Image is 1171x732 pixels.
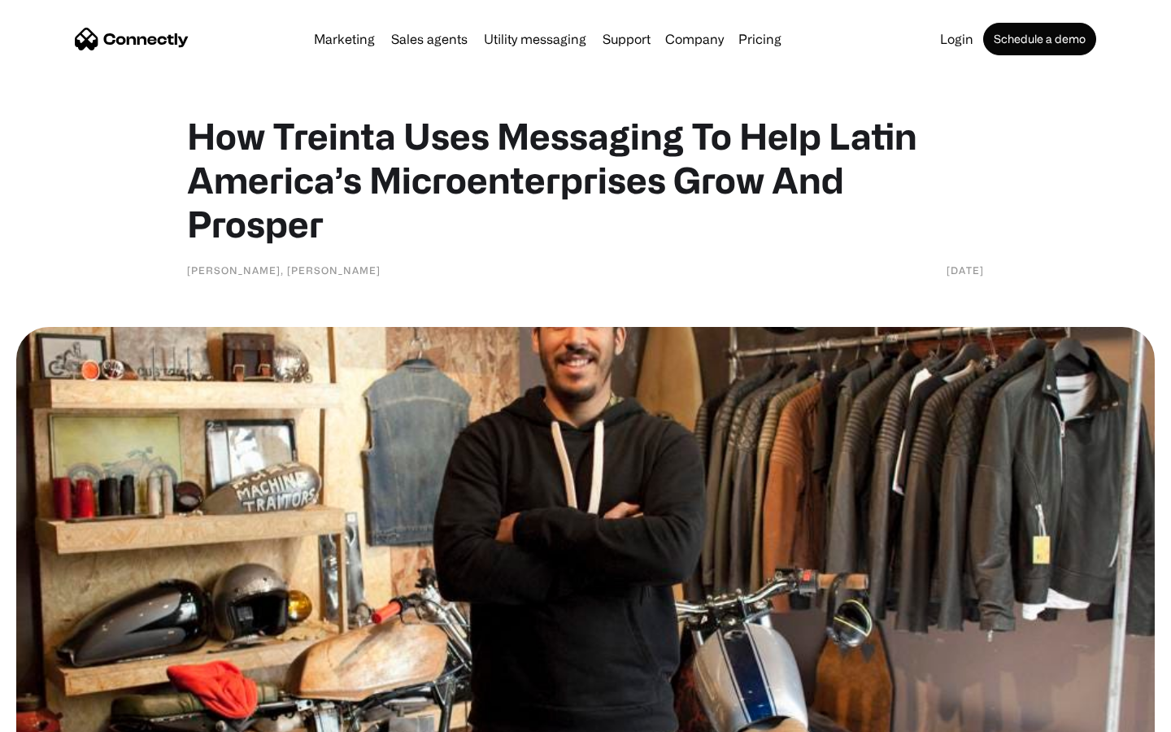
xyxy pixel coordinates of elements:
a: Pricing [732,33,788,46]
div: [PERSON_NAME], [PERSON_NAME] [187,262,381,278]
a: Marketing [307,33,381,46]
h1: How Treinta Uses Messaging To Help Latin America’s Microenterprises Grow And Prosper [187,114,984,246]
aside: Language selected: English [16,704,98,726]
a: Sales agents [385,33,474,46]
div: [DATE] [947,262,984,278]
ul: Language list [33,704,98,726]
div: Company [665,28,724,50]
a: Login [934,33,980,46]
a: home [75,27,189,51]
a: Schedule a demo [983,23,1096,55]
a: Utility messaging [477,33,593,46]
div: Company [660,28,729,50]
a: Support [596,33,657,46]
